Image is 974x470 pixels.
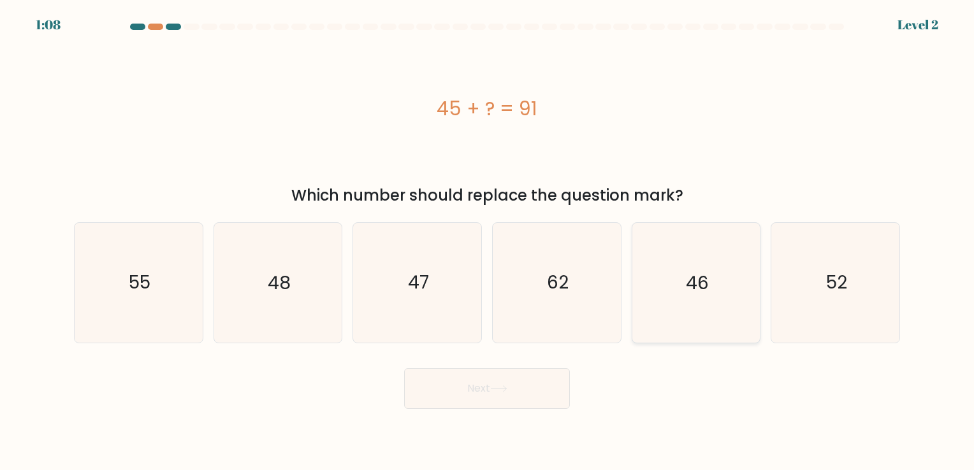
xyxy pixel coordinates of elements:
[408,271,429,296] text: 47
[826,271,847,296] text: 52
[898,15,938,34] div: Level 2
[686,271,709,296] text: 46
[404,368,570,409] button: Next
[268,271,291,296] text: 48
[129,271,150,296] text: 55
[82,184,892,207] div: Which number should replace the question mark?
[74,94,900,123] div: 45 + ? = 91
[36,15,61,34] div: 1:08
[547,271,569,296] text: 62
